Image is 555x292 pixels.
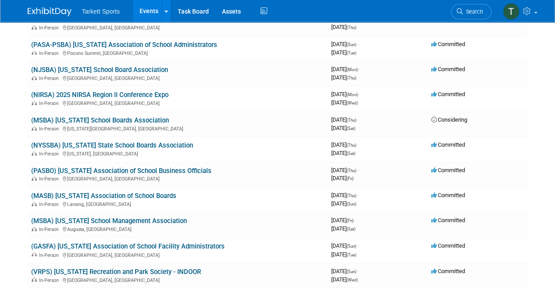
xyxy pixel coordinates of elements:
[431,267,465,274] span: Committed
[331,200,356,207] span: [DATE]
[32,176,37,180] img: In-Person Event
[28,7,72,16] img: ExhibitDay
[347,126,355,131] span: (Sat)
[347,50,356,55] span: (Tue)
[347,244,356,249] span: (Sun)
[331,91,361,97] span: [DATE]
[39,227,61,232] span: In-Person
[358,267,359,274] span: -
[32,227,37,231] img: In-Person Event
[347,143,356,148] span: (Thu)
[331,167,359,173] span: [DATE]
[331,141,359,148] span: [DATE]
[39,176,61,182] span: In-Person
[39,76,61,81] span: In-Person
[347,227,355,231] span: (Sat)
[32,126,37,130] img: In-Person Event
[39,101,61,106] span: In-Person
[331,99,358,106] span: [DATE]
[32,25,37,29] img: In-Person Event
[32,76,37,80] img: In-Person Event
[331,74,356,81] span: [DATE]
[331,116,359,123] span: [DATE]
[39,252,61,258] span: In-Person
[347,218,354,223] span: (Fri)
[39,151,61,157] span: In-Person
[32,101,37,105] img: In-Person Event
[358,141,359,148] span: -
[347,193,356,198] span: (Thu)
[431,116,467,123] span: Considering
[358,242,359,249] span: -
[31,91,168,99] a: (NIRSA) 2025 NIRSA Region II Conference Expo
[347,101,358,105] span: (Wed)
[331,217,356,224] span: [DATE]
[431,41,465,47] span: Committed
[331,150,355,156] span: [DATE]
[463,8,483,15] span: Search
[31,125,324,132] div: [US_STATE][GEOGRAPHIC_DATA], [GEOGRAPHIC_DATA]
[31,267,201,275] a: (VRPS) [US_STATE] Recreation and Park Society - INDOOR
[32,50,37,55] img: In-Person Event
[431,141,465,148] span: Committed
[331,242,359,249] span: [DATE]
[347,42,356,47] span: (Sun)
[39,25,61,31] span: In-Person
[31,116,169,124] a: (MSBA) [US_STATE] School Boards Association
[331,192,359,198] span: [DATE]
[431,192,465,198] span: Committed
[31,74,324,81] div: [GEOGRAPHIC_DATA], [GEOGRAPHIC_DATA]
[39,50,61,56] span: In-Person
[331,49,356,56] span: [DATE]
[31,99,324,106] div: [GEOGRAPHIC_DATA], [GEOGRAPHIC_DATA]
[347,202,356,206] span: (Sun)
[358,192,359,198] span: -
[358,41,359,47] span: -
[359,66,361,72] span: -
[331,125,355,131] span: [DATE]
[347,176,354,181] span: (Fri)
[355,217,356,224] span: -
[31,225,324,232] div: Augusta, [GEOGRAPHIC_DATA]
[331,276,358,282] span: [DATE]
[31,242,225,250] a: (GASFA) [US_STATE] Association of School Facility Administrators
[331,24,356,30] span: [DATE]
[82,8,120,15] span: Tarkett Sports
[331,66,361,72] span: [DATE]
[431,167,465,173] span: Committed
[31,276,324,283] div: [GEOGRAPHIC_DATA], [GEOGRAPHIC_DATA]
[431,217,465,224] span: Committed
[31,251,324,258] div: [GEOGRAPHIC_DATA], [GEOGRAPHIC_DATA]
[431,91,465,97] span: Committed
[39,202,61,207] span: In-Person
[347,92,358,97] span: (Mon)
[331,267,359,274] span: [DATE]
[358,167,359,173] span: -
[331,251,356,257] span: [DATE]
[31,217,187,225] a: (MSBA) [US_STATE] School Management Association
[32,277,37,281] img: In-Person Event
[31,150,324,157] div: [US_STATE], [GEOGRAPHIC_DATA]
[31,141,193,149] a: (NYSSBA) [US_STATE] State School Boards Association
[31,49,324,56] div: Pocono Summit, [GEOGRAPHIC_DATA]
[31,41,217,49] a: (PASA-PSBA) [US_STATE] Association of School Administrators
[358,116,359,123] span: -
[32,151,37,155] img: In-Person Event
[39,277,61,283] span: In-Person
[451,4,491,19] a: Search
[347,252,356,257] span: (Tue)
[431,242,465,249] span: Committed
[331,225,355,232] span: [DATE]
[503,3,519,20] img: Tina Glass
[31,175,324,182] div: [GEOGRAPHIC_DATA], [GEOGRAPHIC_DATA]
[31,24,324,31] div: [GEOGRAPHIC_DATA], [GEOGRAPHIC_DATA]
[347,67,358,72] span: (Mon)
[347,269,356,274] span: (Sun)
[331,175,354,181] span: [DATE]
[39,126,61,132] span: In-Person
[347,168,356,173] span: (Thu)
[31,192,176,200] a: (MASB) [US_STATE] Association of School Boards
[347,76,356,80] span: (Thu)
[347,25,356,30] span: (Thu)
[359,91,361,97] span: -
